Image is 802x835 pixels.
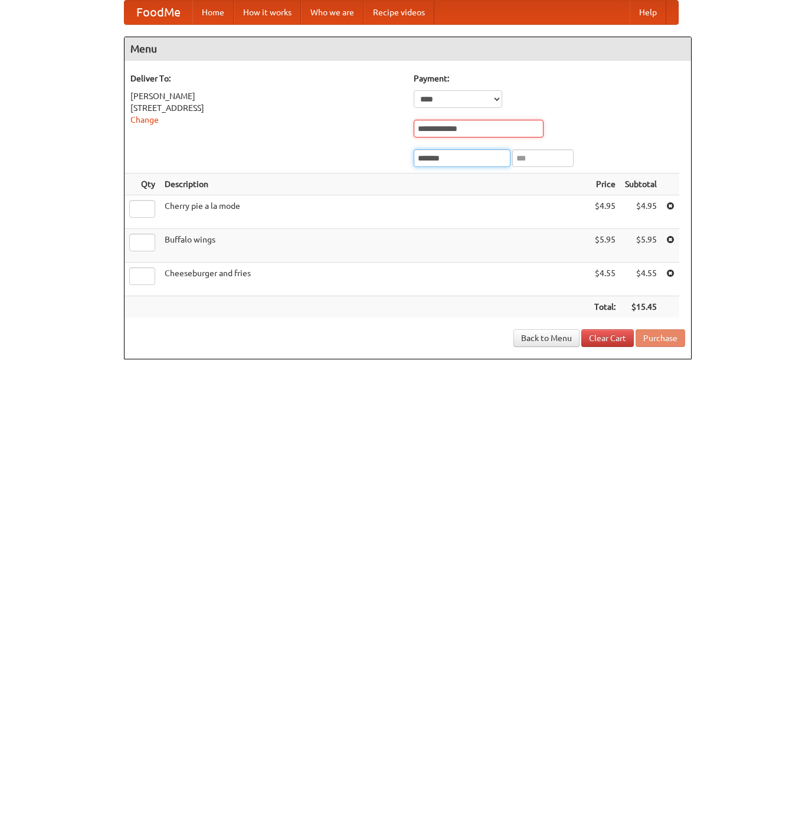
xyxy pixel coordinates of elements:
[590,173,620,195] th: Price
[636,329,685,347] button: Purchase
[234,1,301,24] a: How it works
[130,73,402,84] h5: Deliver To:
[160,263,590,296] td: Cheeseburger and fries
[513,329,580,347] a: Back to Menu
[301,1,364,24] a: Who we are
[160,195,590,229] td: Cherry pie a la mode
[160,229,590,263] td: Buffalo wings
[130,90,402,102] div: [PERSON_NAME]
[130,102,402,114] div: [STREET_ADDRESS]
[125,1,192,24] a: FoodMe
[192,1,234,24] a: Home
[590,229,620,263] td: $5.95
[414,73,685,84] h5: Payment:
[125,173,160,195] th: Qty
[590,195,620,229] td: $4.95
[125,37,691,61] h4: Menu
[620,173,662,195] th: Subtotal
[581,329,634,347] a: Clear Cart
[590,263,620,296] td: $4.55
[130,115,159,125] a: Change
[620,296,662,318] th: $15.45
[630,1,666,24] a: Help
[620,229,662,263] td: $5.95
[620,263,662,296] td: $4.55
[160,173,590,195] th: Description
[590,296,620,318] th: Total:
[364,1,434,24] a: Recipe videos
[620,195,662,229] td: $4.95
